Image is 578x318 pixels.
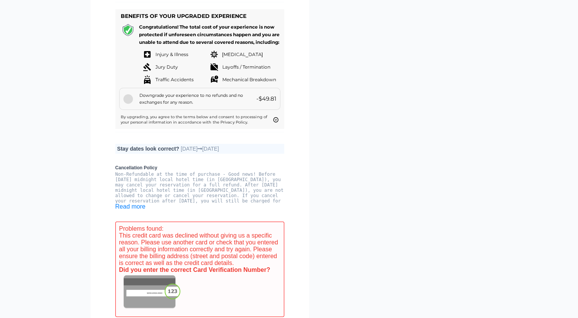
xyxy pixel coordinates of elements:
b: Stay dates look correct? [117,146,180,152]
b: Did you enter the correct Card Verification Number? [119,267,270,273]
img: cvv-back.png [119,273,183,312]
div: Problems found: [115,222,284,317]
pre: Non-Refundable at the time of purchase - Good news! Before [DATE] midnight local hotel time (in [... [115,172,284,209]
p: This credit card was declined without giving us a specific reason. Please use another card or che... [119,232,280,267]
a: Read more [115,203,146,210]
span: [DATE] [DATE] [181,146,219,152]
b: Cancellation Policy [115,165,284,170]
